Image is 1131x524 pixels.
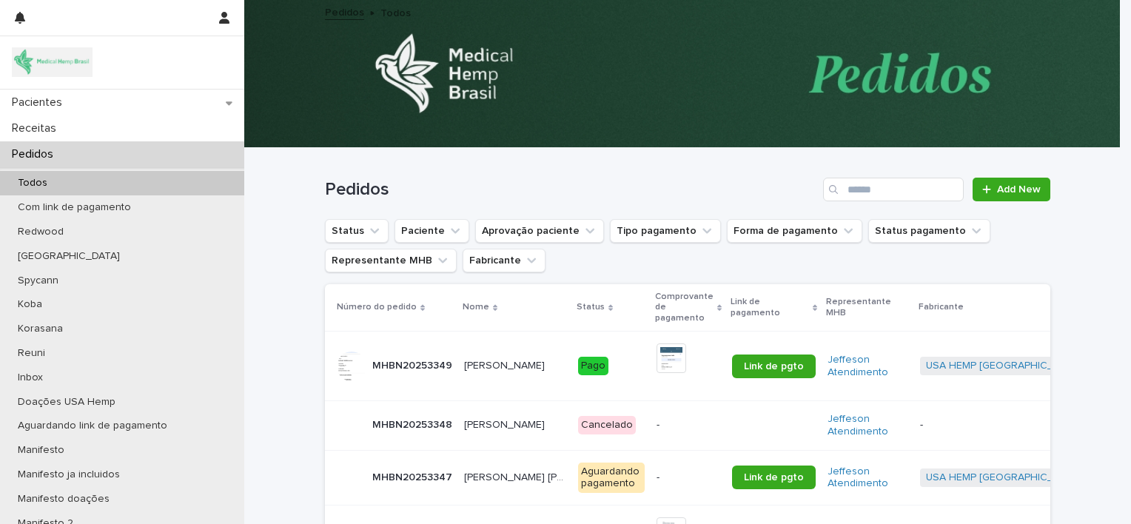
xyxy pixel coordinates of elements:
[395,219,469,243] button: Paciente
[578,416,636,434] div: Cancelado
[731,294,809,321] p: Link de pagamento
[823,178,964,201] input: Search
[6,444,76,457] p: Manifesto
[657,471,720,484] p: -
[380,4,411,20] p: Todos
[610,219,721,243] button: Tipo pagamento
[475,219,604,243] button: Aprovação paciente
[578,463,645,494] div: Aguardando pagamento
[727,219,862,243] button: Forma de pagamento
[372,468,455,484] p: MHBN20253347
[6,468,132,481] p: Manifesto ja incluidos
[372,357,455,372] p: MHBN20253349
[578,357,608,375] div: Pago
[6,226,75,238] p: Redwood
[732,466,816,489] a: Link de pgto
[868,219,990,243] button: Status pagamento
[6,420,179,432] p: Aguardando link de pagamento
[828,466,908,491] a: Jeffeson Atendimento
[337,299,417,315] p: Número do pedido
[325,219,389,243] button: Status
[463,249,546,272] button: Fabricante
[6,147,65,161] p: Pedidos
[6,275,70,287] p: Spycann
[6,250,132,263] p: [GEOGRAPHIC_DATA]
[464,468,569,484] p: Marcus Vinicius Borges Mascarenhas
[325,249,457,272] button: Representante MHB
[325,3,364,20] a: Pedidos
[744,472,804,483] span: Link de pgto
[926,471,1081,484] a: USA HEMP [GEOGRAPHIC_DATA]
[732,355,816,378] a: Link de pgto
[6,121,68,135] p: Receitas
[657,419,720,431] p: -
[372,416,455,431] p: MHBN20253348
[655,289,714,326] p: Comprovante de pagamento
[577,299,605,315] p: Status
[973,178,1050,201] a: Add New
[828,413,908,438] a: Jeffeson Atendimento
[997,184,1041,195] span: Add New
[926,360,1081,372] a: USA HEMP [GEOGRAPHIC_DATA]
[826,294,910,321] p: Representante MHB
[464,416,548,431] p: Raphael Esper Kallas
[6,201,143,214] p: Com link de pagamento
[828,354,908,379] a: Jeffeson Atendimento
[6,95,74,110] p: Pacientes
[6,323,75,335] p: Korasana
[6,177,59,189] p: Todos
[6,298,54,311] p: Koba
[6,396,127,409] p: Doações USA Hemp
[919,299,964,315] p: Fabricante
[6,372,55,384] p: Inbox
[463,299,489,315] p: Nome
[6,347,57,360] p: Reuni
[325,179,817,201] h1: Pedidos
[12,47,93,77] img: 4SJayOo8RSQX0lnsmxob
[464,357,548,372] p: Raphael Esper Kallas
[920,419,1106,431] p: -
[6,493,121,505] p: Manifesto doações
[744,361,804,372] span: Link de pgto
